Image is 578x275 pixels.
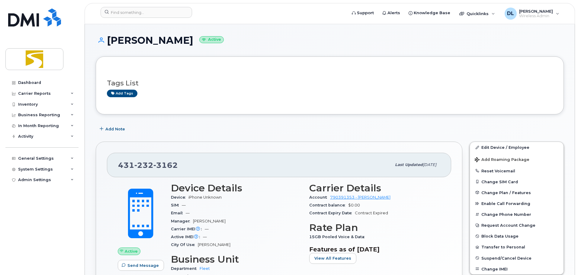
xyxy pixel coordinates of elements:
a: Add tags [107,90,137,97]
span: Change Plan / Features [481,190,531,195]
h3: Features as of [DATE] [309,246,440,253]
span: City Of Use [171,242,198,247]
button: Change Phone Number [470,209,564,220]
small: Active [199,36,224,43]
span: Suspend/Cancel Device [481,256,531,260]
button: Block Data Usage [470,231,564,241]
span: Enable Call Forwarding [481,201,530,206]
h3: Device Details [171,183,302,193]
span: Device [171,195,188,200]
span: — [182,203,186,207]
button: Transfer to Personal [470,241,564,252]
span: 15GB Pooled Voice & Data [309,235,368,239]
span: $0.00 [348,203,360,207]
a: 790391353 - [PERSON_NAME] [330,195,390,200]
h3: Tags List [107,79,553,87]
button: Add Roaming Package [470,153,564,165]
span: — [186,211,190,215]
span: [PERSON_NAME] [193,219,226,223]
button: Suspend/Cancel Device [470,253,564,264]
button: Reset Voicemail [470,165,564,176]
span: Email [171,211,186,215]
span: Last updated [395,162,423,167]
span: View All Features [314,255,351,261]
span: Active IMEI [171,235,203,239]
span: 232 [134,161,153,170]
span: Add Roaming Package [475,157,529,163]
button: View All Features [309,253,356,264]
button: Send Message [118,260,164,271]
span: [PERSON_NAME] [198,242,230,247]
span: Contract balance [309,203,348,207]
span: iPhone Unknown [188,195,222,200]
span: Contract Expiry Date [309,211,355,215]
button: Enable Call Forwarding [470,198,564,209]
span: Send Message [127,263,159,268]
span: Account [309,195,330,200]
span: Department [171,266,200,271]
span: 3162 [153,161,178,170]
span: Active [125,248,138,254]
span: Manager [171,219,193,223]
button: Request Account Change [470,220,564,231]
span: SIM [171,203,182,207]
button: Add Note [96,123,130,134]
span: Add Note [105,126,125,132]
a: Fleet [200,266,210,271]
h3: Rate Plan [309,222,440,233]
button: Change SIM Card [470,176,564,187]
button: Change IMEI [470,264,564,274]
span: — [205,227,209,231]
span: — [203,235,207,239]
span: Carrier IMEI [171,227,205,231]
a: Edit Device / Employee [470,142,564,153]
span: [DATE] [423,162,436,167]
h3: Business Unit [171,254,302,265]
span: Contract Expired [355,211,388,215]
button: Change Plan / Features [470,187,564,198]
h1: [PERSON_NAME] [96,35,564,46]
span: 431 [118,161,178,170]
h3: Carrier Details [309,183,440,193]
